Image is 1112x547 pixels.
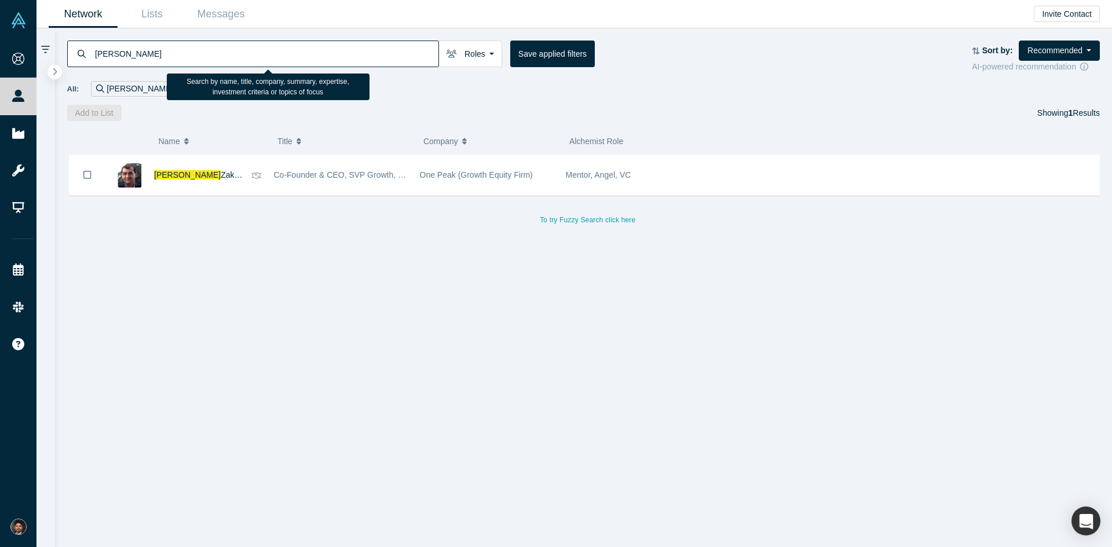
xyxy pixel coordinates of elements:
span: Results [1069,108,1100,118]
strong: 1 [1069,108,1073,118]
button: Add to List [67,105,122,121]
span: Zakariya [221,170,252,179]
span: Mentor, Angel, VC [566,170,631,179]
img: Alchemist Vault Logo [10,12,27,28]
a: [PERSON_NAME]Zakariya [154,170,252,179]
img: Shine Oovattil's Account [10,519,27,535]
button: Recommended [1019,41,1100,61]
a: Messages [186,1,255,28]
span: Title [277,129,292,153]
span: Co-Founder & CEO, SVP Growth, Corporate & Business Development [274,170,527,179]
div: [PERSON_NAME] [91,81,187,97]
span: All: [67,83,79,95]
button: To try Fuzzy Search click here [532,212,643,227]
span: Alchemist Role [569,137,623,146]
button: Company [423,129,557,153]
strong: Sort by: [982,46,1013,55]
span: Name [158,129,180,153]
a: Network [49,1,118,28]
span: Company [423,129,458,153]
button: Invite Contact [1034,6,1100,22]
img: Fawad Zakariya's Profile Image [118,163,142,188]
button: Title [277,129,411,153]
input: Search by name, title, company, summary, expertise, investment criteria or topics of focus [94,40,438,67]
button: Save applied filters [510,41,595,67]
div: Showing [1037,105,1100,121]
span: One Peak (Growth Equity Firm) [420,170,533,179]
a: Lists [118,1,186,28]
button: Bookmark [69,155,105,195]
button: Remove Filter [173,82,182,96]
button: Roles [438,41,502,67]
span: [PERSON_NAME] [154,170,221,179]
button: Name [158,129,265,153]
div: AI-powered recommendation [972,61,1100,73]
